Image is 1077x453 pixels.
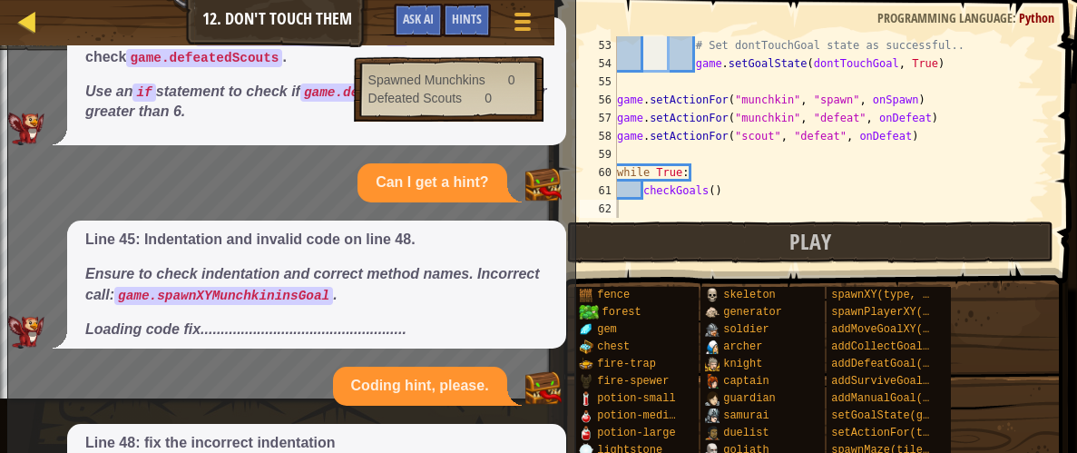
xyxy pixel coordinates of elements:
[580,127,617,145] div: 58
[705,322,720,337] img: portrait.png
[705,409,720,423] img: portrait.png
[579,357,593,371] img: portrait.png
[351,376,489,397] p: Coding hint, please.
[705,288,720,302] img: portrait.png
[579,340,593,354] img: portrait.png
[580,91,617,109] div: 56
[485,89,492,107] div: 0
[723,409,769,422] span: samurai
[8,316,44,349] img: AI
[85,230,548,251] p: Line 45: Indentation and invalid code on line 48.
[579,374,593,389] img: portrait.png
[831,306,994,319] span: spawnPlayerXY(type, x, y)
[580,145,617,163] div: 59
[579,409,593,423] img: portrait.png
[831,427,1053,439] span: setActionFor(type, event, handler)
[579,426,593,440] img: portrait.png
[597,289,630,301] span: fence
[831,340,974,353] span: addCollectGoal(amount)
[705,391,720,406] img: portrait.png
[579,322,593,337] img: portrait.png
[705,426,720,440] img: portrait.png
[831,358,968,370] span: addDefeatGoal(amount)
[368,89,463,107] div: Defeated Scouts
[723,289,776,301] span: skeleton
[452,10,482,27] span: Hints
[723,340,762,353] span: archer
[525,369,562,406] img: Player
[580,73,617,91] div: 55
[597,323,617,336] span: gem
[567,222,1053,263] button: Play
[723,306,782,319] span: generator
[597,427,675,439] span: potion-large
[376,172,488,193] p: Can I get a hint?
[831,392,1001,405] span: addManualGoal(description)
[705,357,720,371] img: portrait.png
[579,305,598,320] img: trees_1.png
[114,287,333,305] code: game.spawnXYMunchkininsGoal
[723,358,762,370] span: knight
[789,227,831,256] span: Play
[1013,9,1019,26] span: :
[1019,9,1054,26] span: Python
[597,409,682,422] span: potion-medium
[723,392,776,405] span: guardian
[831,409,1007,422] span: setGoalState(goal, success)
[85,266,540,302] em: Ensure to check indentation and correct method names. Incorrect call: .
[300,84,456,102] code: game.defeatedScouts
[723,375,769,388] span: captain
[579,391,593,406] img: portrait.png
[580,109,617,127] div: 57
[831,289,955,301] span: spawnXY(type, x, y)
[831,323,955,336] span: addMoveGoalXY(x, y)
[705,374,720,389] img: portrait.png
[877,9,1013,26] span: Programming language
[580,182,617,200] div: 61
[705,305,720,320] img: portrait.png
[195,28,336,46] code: game.defeatScouts
[597,358,656,370] span: fire-trap
[85,321,406,337] em: Loading code fix...................................................
[723,427,769,439] span: duelist
[386,28,408,46] code: if
[580,36,617,54] div: 53
[368,71,485,89] div: Spawned Munchkins
[602,306,641,319] span: forest
[723,323,769,336] span: soldier
[831,375,982,388] span: addSurviveGoal(seconds)
[500,4,545,46] button: Show game menu
[597,340,630,353] span: chest
[85,84,547,120] em: Use an statement to check if is equal to or greater than 6.
[8,113,44,145] img: AI
[126,49,282,67] code: game.defeatedScouts
[525,166,562,202] img: Player
[705,340,720,354] img: portrait.png
[597,375,669,388] span: fire-spewer
[579,288,593,302] img: portrait.png
[580,163,617,182] div: 60
[597,392,675,405] span: potion-small
[508,71,515,89] div: 0
[580,200,617,218] div: 62
[132,84,155,102] code: if
[580,54,617,73] div: 54
[403,10,434,27] span: Ask AI
[394,4,443,37] button: Ask AI
[85,26,548,68] p: Line 50: replace with an statement to check .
